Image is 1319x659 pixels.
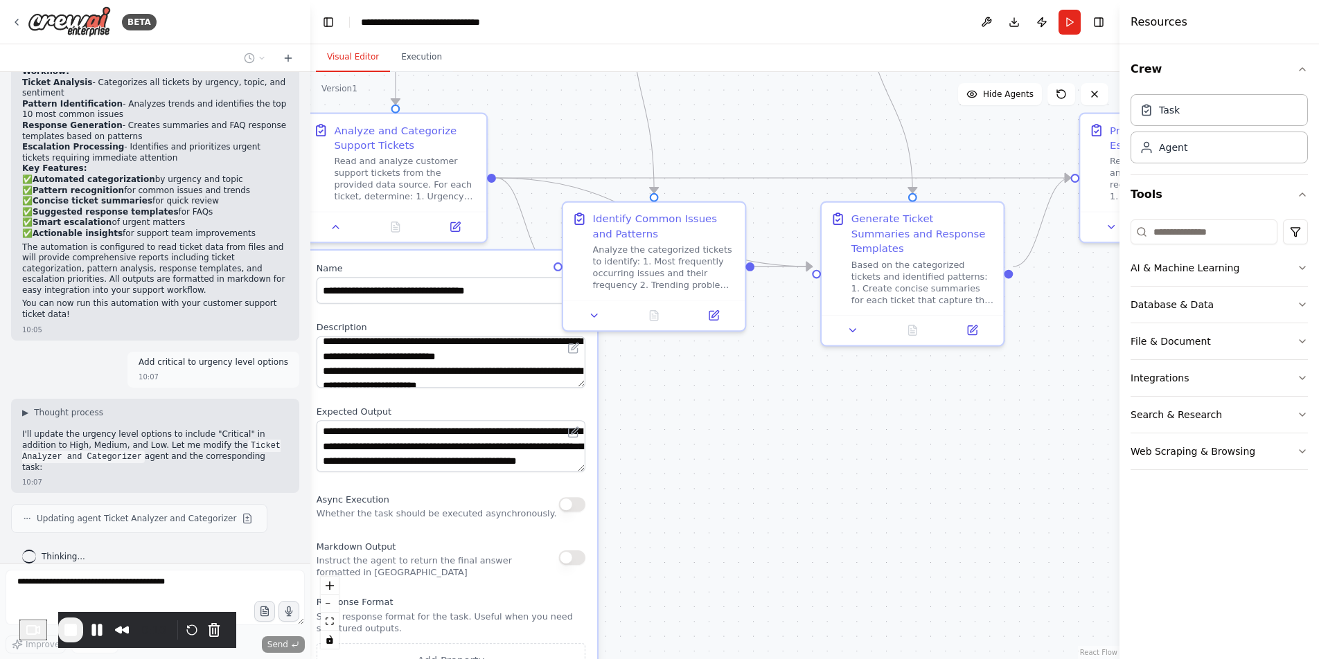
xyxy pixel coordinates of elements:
button: Open in editor [565,423,583,441]
g: Edge from 21c66243-0650-4834-8a9b-e7f680455a18 to 5374cb39-3d2a-4071-97aa-88b3815ef8af [388,9,402,105]
p: You can now run this automation with your customer support ticket data! [22,298,288,320]
div: Database & Data [1131,298,1214,312]
nav: breadcrumb [361,15,517,29]
button: zoom in [321,577,339,595]
button: zoom out [321,595,339,613]
div: Identify Common Issues and PatternsAnalyze the categorized tickets to identify: 1. Most frequentl... [562,201,747,332]
g: Edge from 9b4b5e4d-dd17-4b51-8844-101f4940d827 to da3f87a8-3b49-40d7-bec3-cfdcb6286d58 [754,259,812,273]
span: ▶ [22,407,28,418]
p: The automation is configured to read ticket data from files and will provide comprehensive report... [22,242,288,296]
div: Review all high-urgency tickets and determine which ones require immediate escalation: 1. Identif... [1110,155,1253,202]
strong: Escalation Processing [22,142,124,152]
div: Task [1159,103,1180,117]
strong: Actionable insights [33,228,123,238]
g: Edge from 5374cb39-3d2a-4071-97aa-88b3815ef8af to 9b4b5e4d-dd17-4b51-8844-101f4940d827 [496,170,554,273]
div: Crew [1131,89,1308,174]
div: 10:07 [139,372,159,382]
button: Open in side panel [430,218,480,236]
button: Send [262,636,305,653]
img: Logo [28,6,111,37]
button: No output available [881,321,944,339]
button: Hide left sidebar [319,12,338,32]
button: Web Scraping & Browsing [1131,433,1308,469]
span: Thought process [34,407,103,418]
div: Agent [1159,141,1187,154]
p: Set a response format for the task. Useful when you need structured outputs. [317,611,585,634]
p: I'll update the urgency level options to include "Critical" in addition to High, Medium, and Low.... [22,429,288,473]
div: BETA [122,14,157,30]
span: Send [267,639,288,650]
div: Tools [1131,214,1308,481]
button: Improve [6,635,66,653]
label: Expected Output [317,406,585,417]
div: Analyze and Categorize Support Tickets [334,123,477,153]
div: Version 1 [321,83,357,94]
div: Web Scraping & Browsing [1131,444,1255,458]
div: Process Urgent Ticket Escalations [1110,123,1253,153]
p: ✅ by urgency and topic ✅ for common issues and trends ✅ for quick review ✅ for FAQs ✅ of urgent m... [22,174,288,240]
div: Analyze and Categorize Support TicketsRead and analyze customer support tickets from the provided... [303,113,488,244]
g: Edge from f225bddd-6274-4bc4-87eb-2cee9e033df3 to 9b4b5e4d-dd17-4b51-8844-101f4940d827 [624,6,661,193]
button: Search & Research [1131,397,1308,433]
button: Visual Editor [316,43,390,72]
g: Edge from da3f87a8-3b49-40d7-bec3-cfdcb6286d58 to fc57889a-313c-4b2b-a4da-e6de9abea363 [1013,170,1070,273]
div: Generate Ticket Summaries and Response Templates [851,211,995,255]
button: fit view [321,613,339,631]
div: Generate Ticket Summaries and Response TemplatesBased on the categorized tickets and identified p... [820,201,1005,347]
button: Tools [1131,175,1308,214]
strong: Pattern recognition [33,186,124,195]
strong: Suggested response templates [33,207,179,217]
button: Hide right sidebar [1089,12,1108,32]
div: Identify Common Issues and Patterns [593,211,736,241]
li: - Creates summaries and FAQ response templates based on patterns [22,120,288,142]
button: AI & Machine Learning [1131,250,1308,286]
strong: Ticket Analysis [22,78,92,87]
strong: Smart escalation [33,217,112,227]
button: Integrations [1131,360,1308,396]
button: Upload files [254,601,275,622]
div: Read and analyze customer support tickets from the provided data source. For each ticket, determi... [334,155,477,202]
li: - Categorizes all tickets by urgency, topic, and sentiment [22,78,288,99]
div: AI & Machine Learning [1131,261,1239,275]
button: Click to speak your automation idea [278,601,299,622]
button: File & Document [1131,323,1308,359]
div: React Flow controls [321,577,339,649]
button: Open in editor [565,339,583,357]
g: Edge from 6d052600-9fb5-46da-8792-38d5511891f7 to da3f87a8-3b49-40d7-bec3-cfdcb6286d58 [861,6,920,193]
div: 10:07 [22,477,42,487]
div: Search & Research [1131,408,1222,422]
code: Ticket Analyzer and Categorizer [22,440,281,463]
button: Start a new chat [277,50,299,66]
button: Hide Agents [958,83,1042,105]
span: Hide Agents [983,89,1034,100]
div: 10:05 [22,325,42,335]
label: Description [317,321,585,333]
div: Analyze the categorized tickets to identify: 1. Most frequently occurring issues and their freque... [593,244,736,291]
p: Instruct the agent to return the final answer formatted in [GEOGRAPHIC_DATA] [317,554,559,578]
li: - Identifies and prioritizes urgent tickets requiring immediate attention [22,142,288,163]
div: File & Document [1131,334,1211,348]
div: Integrations [1131,371,1189,385]
strong: Automated categorization [33,174,155,184]
g: Edge from 5374cb39-3d2a-4071-97aa-88b3815ef8af to fc57889a-313c-4b2b-a4da-e6de9abea363 [496,170,1071,185]
h4: Resources [1131,14,1187,30]
button: Crew [1131,50,1308,89]
span: Markdown Output [317,541,396,552]
strong: Pattern Identification [22,99,123,109]
div: Based on the categorized tickets and identified patterns: 1. Create concise summaries for each ti... [851,259,995,306]
button: Open in side panel [689,307,739,325]
p: Add critical to urgency level options [139,357,288,368]
label: Name [317,262,585,274]
button: Database & Data [1131,287,1308,323]
button: No output available [364,218,427,236]
li: - Analyzes trends and identifies the top 10 most common issues [22,99,288,120]
label: Response Format [317,596,585,608]
span: Updating agent Ticket Analyzer and Categorizer [37,513,236,524]
button: Open in side panel [947,321,998,339]
p: Whether the task should be executed asynchronously. [317,507,557,519]
button: toggle interactivity [321,631,339,649]
strong: Response Generation [22,120,123,130]
div: Process Urgent Ticket EscalationsReview all high-urgency tickets and determine which ones require... [1079,113,1264,244]
button: No output available [623,307,685,325]
span: Thinking... [42,551,85,562]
